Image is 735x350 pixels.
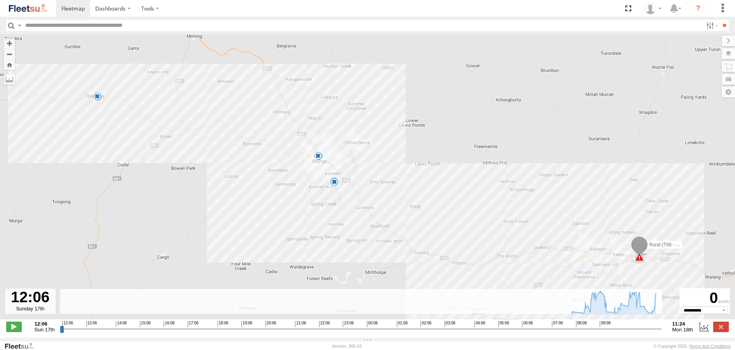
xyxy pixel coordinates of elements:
span: 20:06 [265,321,276,327]
span: 19:06 [241,321,252,327]
span: 05:06 [498,321,509,327]
div: © Copyright 2025 - [653,344,731,348]
span: 23:06 [343,321,354,327]
label: Search Filter Options [703,20,720,31]
div: Version: 305.03 [332,344,361,348]
strong: 12:06 [35,321,55,327]
div: Darren Small [642,3,664,14]
span: 17:06 [188,321,199,327]
a: Terms and Conditions [690,344,731,348]
label: Close [713,322,729,332]
i: ? [692,2,704,15]
span: 18:06 [218,321,229,327]
button: Zoom out [4,49,15,59]
strong: 11:24 [672,321,693,327]
span: 07:06 [552,321,563,327]
span: 03:06 [445,321,456,327]
img: fleetsu-logo-horizontal.svg [8,3,48,14]
button: Zoom in [4,38,15,49]
span: 12:06 [62,321,73,327]
span: 16:06 [164,321,175,327]
label: Play/Stop [6,322,22,332]
span: 06:06 [522,321,533,327]
span: 22:06 [319,321,330,327]
div: 0 [681,289,729,306]
label: Search Query [16,20,23,31]
span: 08:06 [576,321,587,327]
span: 15:06 [140,321,151,327]
span: 02:06 [421,321,431,327]
span: Mon 18th Aug 2025 [672,327,693,333]
a: Visit our Website [4,342,40,350]
label: Measure [4,74,15,85]
button: Zoom Home [4,59,15,70]
label: Map Settings [722,87,735,98]
span: 13:06 [86,321,97,327]
span: 14:06 [116,321,127,327]
span: Sun 17th Aug 2025 [35,327,55,333]
span: 01:06 [397,321,408,327]
span: 09:06 [600,321,611,327]
span: 00:06 [367,321,378,327]
span: Rural (T08 - [PERSON_NAME]) [649,242,715,247]
span: 04:06 [474,321,485,327]
span: 21:06 [295,321,306,327]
